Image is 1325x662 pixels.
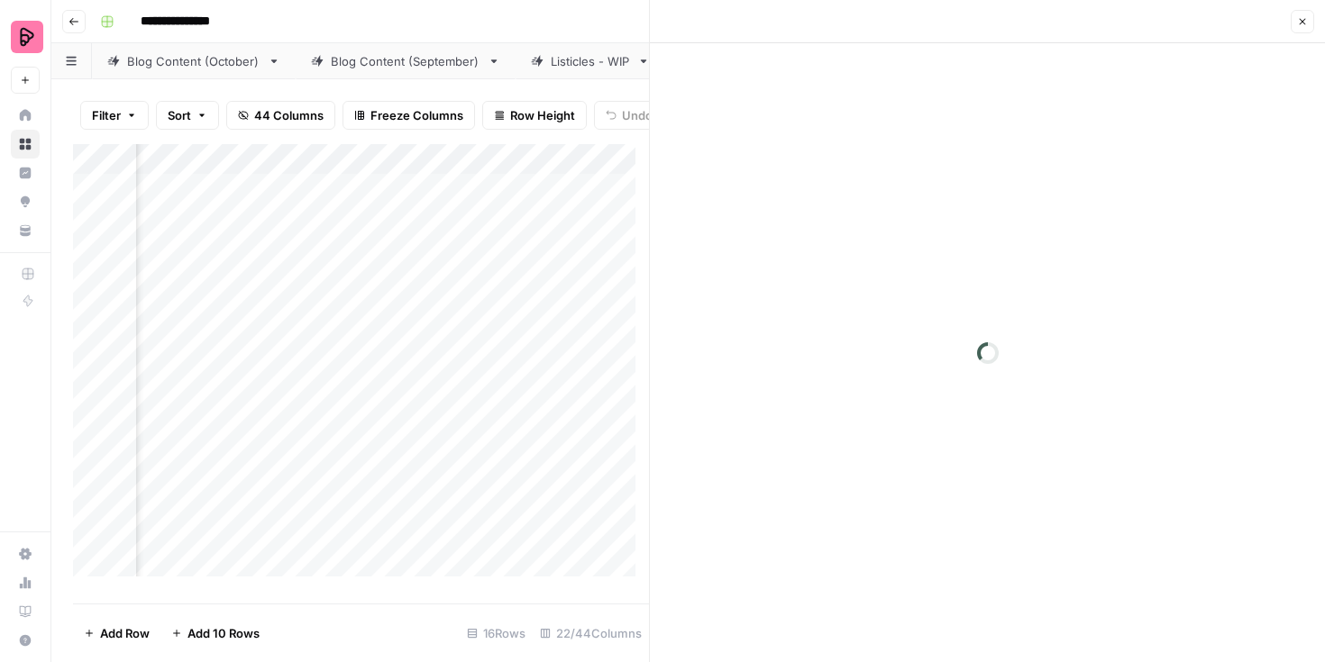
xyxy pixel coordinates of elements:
span: Add 10 Rows [187,624,260,642]
a: Listicles - WIP [516,43,665,79]
button: Sort [156,101,219,130]
button: Undo [594,101,664,130]
div: Blog Content (September) [331,52,480,70]
span: Freeze Columns [370,106,463,124]
a: Usage [11,568,40,597]
button: Freeze Columns [343,101,475,130]
button: Help + Support [11,626,40,655]
a: Opportunities [11,187,40,216]
div: Blog Content (October) [127,52,260,70]
a: Settings [11,540,40,568]
a: Blog Content (October) [92,43,296,79]
button: 44 Columns [226,101,335,130]
div: Listicles - WIP [551,52,630,70]
span: Sort [168,106,191,124]
button: Add 10 Rows [160,619,270,648]
div: 16 Rows [460,619,533,648]
button: Workspace: Preply [11,14,40,59]
a: Browse [11,130,40,159]
span: Row Height [510,106,575,124]
a: Learning Hub [11,597,40,626]
span: Add Row [100,624,150,642]
a: Your Data [11,216,40,245]
span: Filter [92,106,121,124]
img: Preply Logo [11,21,43,53]
button: Row Height [482,101,587,130]
button: Add Row [73,619,160,648]
a: Home [11,101,40,130]
div: 22/44 Columns [533,619,649,648]
button: Filter [80,101,149,130]
span: Undo [622,106,653,124]
a: Insights [11,159,40,187]
a: Blog Content (September) [296,43,516,79]
span: 44 Columns [254,106,324,124]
